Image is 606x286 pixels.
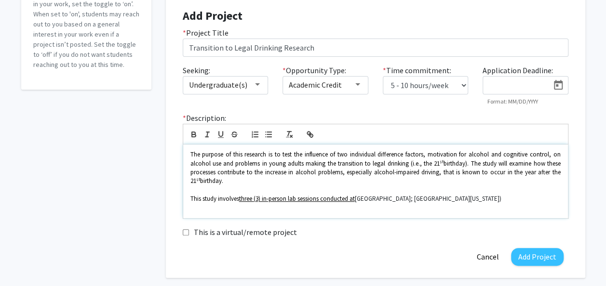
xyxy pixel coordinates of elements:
[289,80,342,90] span: Academic Credit
[183,27,229,39] label: Project Title
[194,226,297,238] label: This is a virtual/remote project
[440,158,444,165] sup: st
[189,80,247,90] span: Undergraduate(s)
[196,176,200,182] sup: st
[190,150,562,167] span: The purpose of this research is to test the influence of two individual difference factors, motiv...
[183,112,226,124] label: Description:
[183,65,210,76] label: Seeking:
[511,248,564,266] button: Add Project
[200,177,223,185] span: birthday.
[383,65,451,76] label: Time commitment:
[7,243,41,279] iframe: Chat
[470,248,506,266] button: Cancel
[190,195,561,203] p: [GEOGRAPHIC_DATA]; [GEOGRAPHIC_DATA][US_STATE])
[549,77,568,94] button: Open calendar
[283,65,346,76] label: Opportunity Type:
[190,195,239,203] span: This study involves
[190,159,562,185] span: birthday). The study will examine how these processes contribute to the increase in alcohol probl...
[183,8,242,23] strong: Add Project
[239,195,355,203] u: three (3) in-person lab sessions conducted at
[487,98,538,105] mat-hint: Format: MM/DD/YYYY
[483,65,553,76] label: Application Deadline:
